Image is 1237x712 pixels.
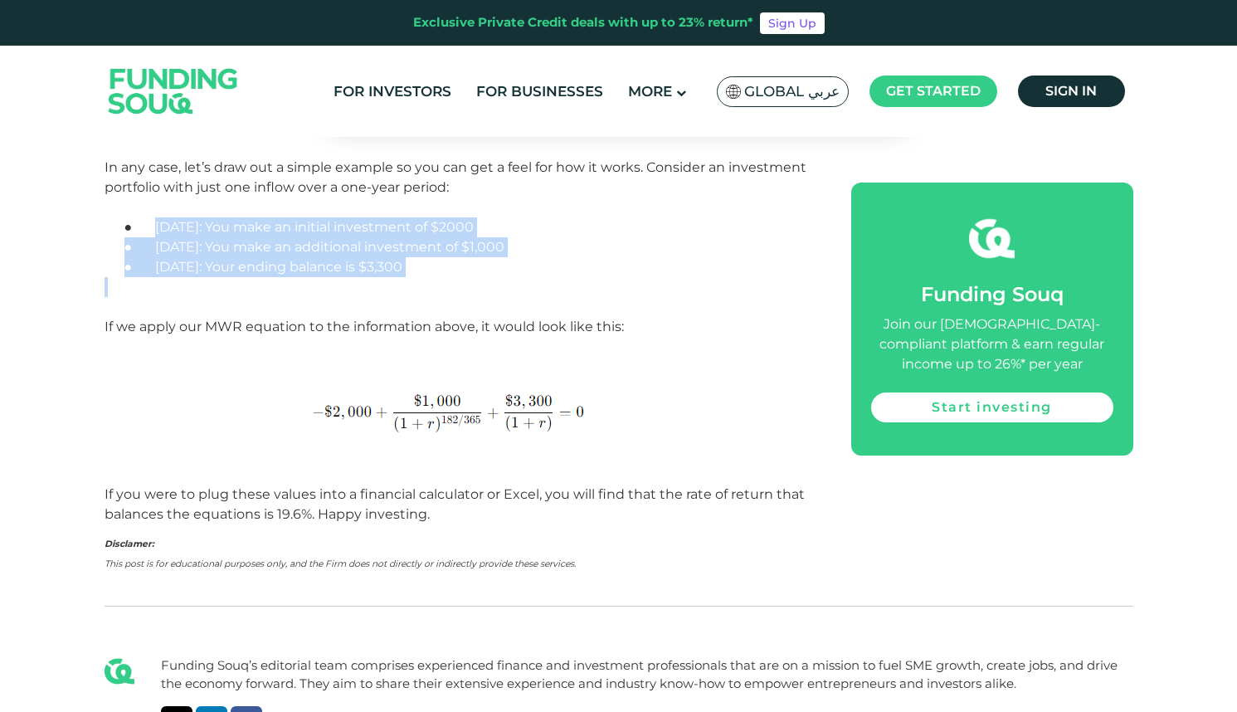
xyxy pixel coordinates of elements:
img: Logo [92,49,255,133]
span: Sign in [1045,83,1097,99]
span: [DATE]: You make an initial investment of $2000 [155,219,474,235]
div: Exclusive Private Credit deals with up to 23% return* [413,13,753,32]
span: In any case, let’s draw out a simple example so you can get a feel for how it works. Consider an ... [105,159,806,195]
a: Start investing [871,393,1113,422]
span: Funding Souq [921,282,1064,306]
span: ● [124,239,156,255]
a: For Investors [329,78,455,105]
span: [DATE]: Your ending balance is $3,300 [155,259,402,275]
span: More [628,83,672,100]
div: Join our [DEMOGRAPHIC_DATA]-compliant platform & earn regular income up to 26%* per year [871,315,1113,374]
span: [DATE]: You make an additional investment of $1,000 [155,239,504,255]
span: If we apply our MWR equation to the information above, it would look like this: [105,319,624,334]
em: This post is for educational purposes only, and the Firm does not directly or indirectly provide ... [105,558,576,569]
a: Sign in [1018,76,1125,107]
a: For Businesses [472,78,607,105]
span: ● [124,219,156,235]
span: ● [124,259,156,275]
span: Get started [886,83,981,99]
img: fsicon [969,216,1015,261]
span: If you were to plug these values into a financial calculator or Excel, you will find that the rat... [105,486,805,522]
div: Funding Souq’s editorial team comprises experienced finance and investment professionals that are... [161,656,1133,694]
img: bQMsBJnFweBER3sLJ9SGZ2KXMBYBhlkVLAQMwzA5h4WAYRgm57AQMAzD5BwWAoZhmJzDQsAwDJNzWAgYhmFyDgsBwzBMzmEhY... [299,377,619,445]
img: SA Flag [726,85,741,99]
em: Disclamer: [105,539,154,549]
a: Sign Up [760,12,825,34]
span: Global عربي [744,82,840,101]
img: Blog Author [105,656,134,686]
